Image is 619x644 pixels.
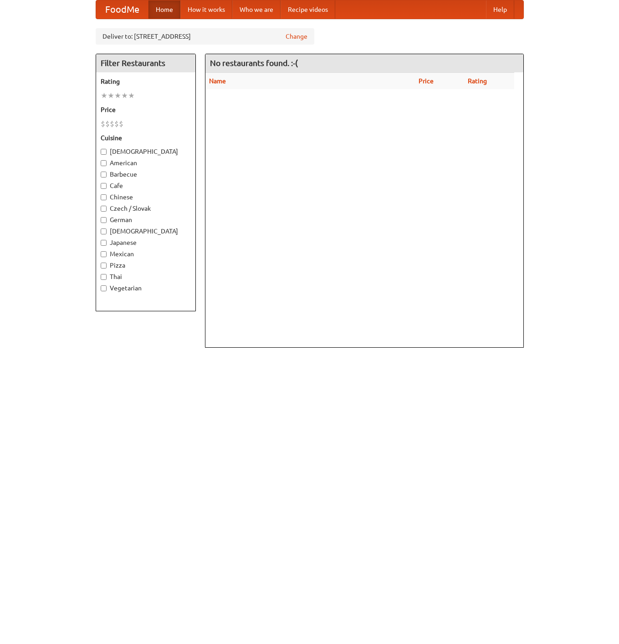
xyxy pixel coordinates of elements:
[232,0,281,19] a: Who we are
[101,251,107,257] input: Mexican
[286,32,307,41] a: Change
[101,158,191,167] label: American
[101,238,191,247] label: Japanese
[210,59,298,67] ng-pluralize: No restaurants found. :-(
[105,119,110,129] li: $
[96,0,148,19] a: FoodMe
[101,147,191,156] label: [DEMOGRAPHIC_DATA]
[96,54,195,72] h4: Filter Restaurants
[101,181,191,190] label: Cafe
[101,217,107,223] input: German
[110,119,114,129] li: $
[114,119,119,129] li: $
[101,160,107,166] input: American
[419,77,434,85] a: Price
[101,204,191,213] label: Czech / Slovak
[101,284,191,293] label: Vegetarian
[101,170,191,179] label: Barbecue
[121,91,128,101] li: ★
[101,119,105,129] li: $
[101,91,107,101] li: ★
[119,119,123,129] li: $
[101,274,107,280] input: Thai
[101,215,191,224] label: German
[101,105,191,114] h5: Price
[101,240,107,246] input: Japanese
[101,172,107,177] input: Barbecue
[101,133,191,142] h5: Cuisine
[101,77,191,86] h5: Rating
[209,77,226,85] a: Name
[101,285,107,291] input: Vegetarian
[281,0,335,19] a: Recipe videos
[101,261,191,270] label: Pizza
[101,228,107,234] input: [DEMOGRAPHIC_DATA]
[101,263,107,269] input: Pizza
[148,0,180,19] a: Home
[114,91,121,101] li: ★
[128,91,135,101] li: ★
[101,193,191,202] label: Chinese
[96,28,314,45] div: Deliver to: [STREET_ADDRESS]
[101,149,107,155] input: [DEMOGRAPHIC_DATA]
[101,227,191,236] label: [DEMOGRAPHIC_DATA]
[468,77,487,85] a: Rating
[180,0,232,19] a: How it works
[101,183,107,189] input: Cafe
[107,91,114,101] li: ★
[101,249,191,259] label: Mexican
[486,0,514,19] a: Help
[101,206,107,212] input: Czech / Slovak
[101,194,107,200] input: Chinese
[101,272,191,281] label: Thai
